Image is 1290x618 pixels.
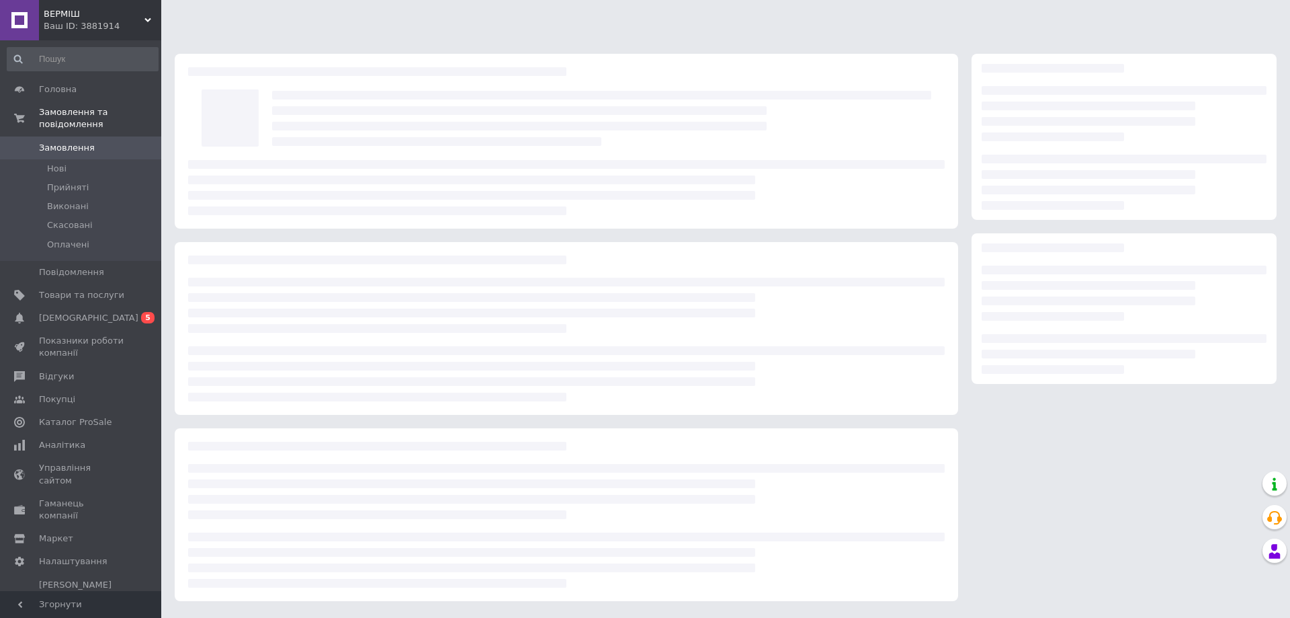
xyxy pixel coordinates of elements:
span: Управління сайтом [39,462,124,486]
span: Каталог ProSale [39,416,112,428]
span: Скасовані [47,219,93,231]
span: 5 [141,312,155,323]
span: Покупці [39,393,75,405]
span: Замовлення [39,142,95,154]
span: Аналітика [39,439,85,451]
input: Пошук [7,47,159,71]
span: [PERSON_NAME] та рахунки [39,579,124,616]
span: Товари та послуги [39,289,124,301]
span: ВЕРМІШ [44,8,144,20]
span: Оплачені [47,239,89,251]
span: Головна [39,83,77,95]
span: Нові [47,163,67,175]
span: Замовлення та повідомлення [39,106,161,130]
div: Ваш ID: 3881914 [44,20,161,32]
span: Налаштування [39,555,107,568]
span: Маркет [39,533,73,545]
span: [DEMOGRAPHIC_DATA] [39,312,138,324]
span: Відгуки [39,371,74,383]
span: Повідомлення [39,266,104,278]
span: Показники роботи компанії [39,335,124,359]
span: Виконані [47,200,89,213]
span: Гаманець компанії [39,498,124,522]
span: Прийняті [47,182,89,194]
